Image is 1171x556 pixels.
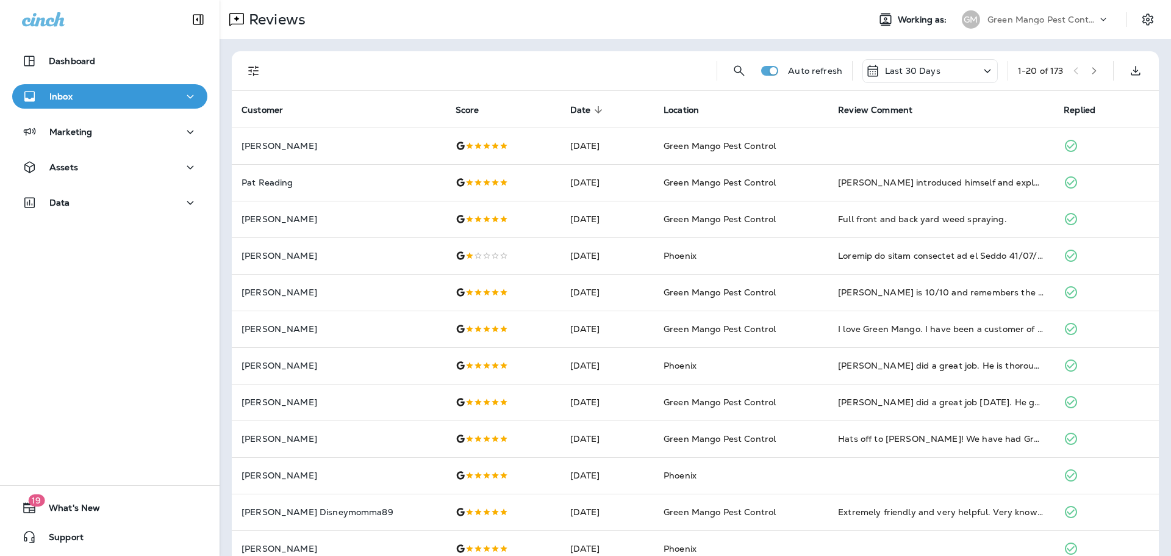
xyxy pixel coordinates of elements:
[560,237,654,274] td: [DATE]
[560,347,654,384] td: [DATE]
[49,56,95,66] p: Dashboard
[242,324,436,334] p: [PERSON_NAME]
[242,59,266,83] button: Filters
[12,155,207,179] button: Assets
[560,274,654,311] td: [DATE]
[181,7,215,32] button: Collapse Sidebar
[664,105,699,115] span: Location
[242,251,436,261] p: [PERSON_NAME]
[1064,105,1095,115] span: Replied
[242,287,436,297] p: [PERSON_NAME]
[49,162,78,172] p: Assets
[242,178,436,187] p: Pat Reading
[12,190,207,215] button: Data
[664,323,776,334] span: Green Mango Pest Control
[456,105,479,115] span: Score
[664,543,697,554] span: Phoenix
[838,105,912,115] span: Review Comment
[37,503,100,518] span: What's New
[242,397,436,407] p: [PERSON_NAME]
[838,176,1044,189] div: Adrien introduced himself and explained that he was going to be my tech. He respected my property...
[664,507,776,518] span: Green Mango Pest Control
[838,359,1044,372] div: Vincent did a great job. He is thorough and careful!
[987,15,1097,24] p: Green Mango Pest Control
[570,104,607,115] span: Date
[12,49,207,73] button: Dashboard
[898,15,950,25] span: Working as:
[664,214,776,225] span: Green Mango Pest Control
[242,544,436,554] p: [PERSON_NAME]
[244,10,306,29] p: Reviews
[560,201,654,237] td: [DATE]
[242,507,436,517] p: [PERSON_NAME] Disneymomma89
[12,525,207,549] button: Support
[1137,9,1159,31] button: Settings
[838,506,1044,518] div: Extremely friendly and very helpful. Very knowledgeable in the job and helped me through knowing ...
[664,250,697,261] span: Phoenix
[727,59,751,83] button: Search Reviews
[664,360,697,371] span: Phoenix
[664,470,697,481] span: Phoenix
[560,384,654,421] td: [DATE]
[12,496,207,520] button: 19What's New
[456,104,495,115] span: Score
[49,92,73,101] p: Inbox
[242,214,436,224] p: [PERSON_NAME]
[560,128,654,164] td: [DATE]
[570,105,591,115] span: Date
[560,457,654,494] td: [DATE]
[885,66,940,76] p: Last 30 Days
[560,494,654,530] td: [DATE]
[49,198,70,208] p: Data
[12,120,207,144] button: Marketing
[664,104,715,115] span: Location
[838,433,1044,445] div: Hats off to Drew! We have had Green Mango for years and this experience was by far the best! Abso...
[1123,59,1148,83] button: Export as CSV
[49,127,92,137] p: Marketing
[838,396,1044,408] div: Blake did a great job yesterday. He gave me a heads up before his arrival so we could make sure o...
[560,421,654,457] td: [DATE]
[242,141,436,151] p: [PERSON_NAME]
[1018,66,1064,76] div: 1 - 20 of 173
[664,140,776,151] span: Green Mango Pest Control
[664,287,776,298] span: Green Mango Pest Control
[37,532,84,547] span: Support
[838,323,1044,335] div: I love Green Mango. I have been a customer of theirs for a couple of years. I saw 3 dead scorpion...
[838,286,1044,298] div: Rudy is 10/10 and remembers the little things!
[838,104,928,115] span: Review Comment
[560,311,654,347] td: [DATE]
[664,177,776,188] span: Green Mango Pest Control
[242,471,436,480] p: [PERSON_NAME]
[12,84,207,109] button: Inbox
[962,10,980,29] div: GM
[838,213,1044,225] div: Full front and back yard weed spraying.
[664,397,776,408] span: Green Mango Pest Control
[838,250,1044,262] div: Service is being cancelled as of Today 09/02/2025. How do you have a tech show up 1. Unannounced ...
[664,433,776,444] span: Green Mango Pest Control
[28,494,45,507] span: 19
[242,361,436,370] p: [PERSON_NAME]
[242,104,299,115] span: Customer
[242,105,283,115] span: Customer
[1064,104,1111,115] span: Replied
[560,164,654,201] td: [DATE]
[242,434,436,444] p: [PERSON_NAME]
[788,66,842,76] p: Auto refresh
